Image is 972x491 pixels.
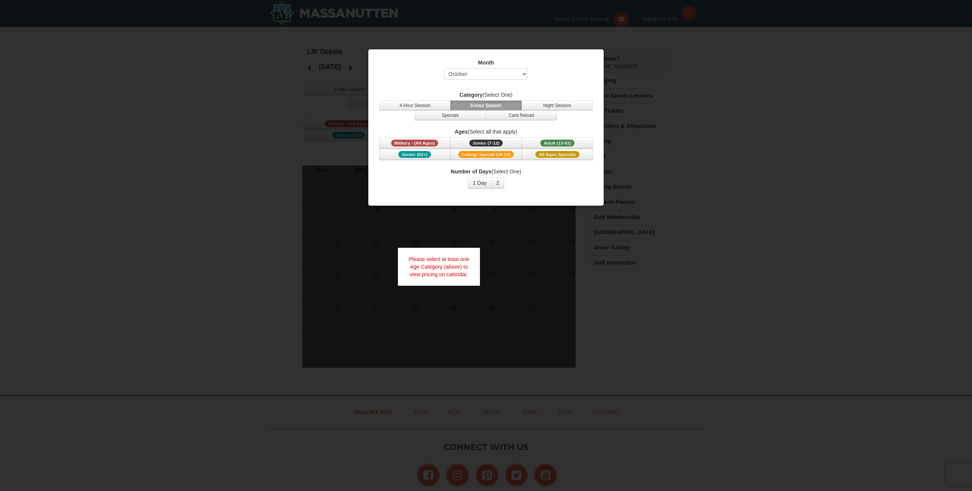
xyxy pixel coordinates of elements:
button: Card Reload [486,110,557,120]
button: 1 Day [468,177,492,189]
span: Adult (13-61) [540,140,574,146]
button: 8-Hour Session [450,101,522,110]
button: All Ages Specials [522,149,593,160]
span: Military - (All Ages) [391,140,439,146]
button: College Special (18-22) [450,149,522,160]
strong: Number of Days [451,168,491,175]
button: Specials [415,110,486,120]
button: Senior (62+) [379,149,450,160]
label: (Select One) [378,91,594,99]
div: Please select at least one Age Category (above) to view pricing on calendar. [398,248,480,286]
label: (Select all that apply) [378,128,594,135]
strong: Month [478,60,494,66]
span: Senior (62+) [398,151,431,158]
span: College Special (18-22) [458,151,514,158]
span: All Ages Specials [535,151,579,158]
button: Night Session [521,101,593,110]
button: Junior (7-12) [450,137,522,149]
button: Adult (13-61) [522,137,593,149]
button: 4-Hour Session [379,101,451,110]
strong: Ages [455,129,468,135]
strong: Category [459,92,483,98]
button: 2 [491,177,504,189]
span: Junior (7-12) [469,140,503,146]
label: (Select One) [378,168,594,175]
button: Military - (All Ages) [379,137,450,149]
